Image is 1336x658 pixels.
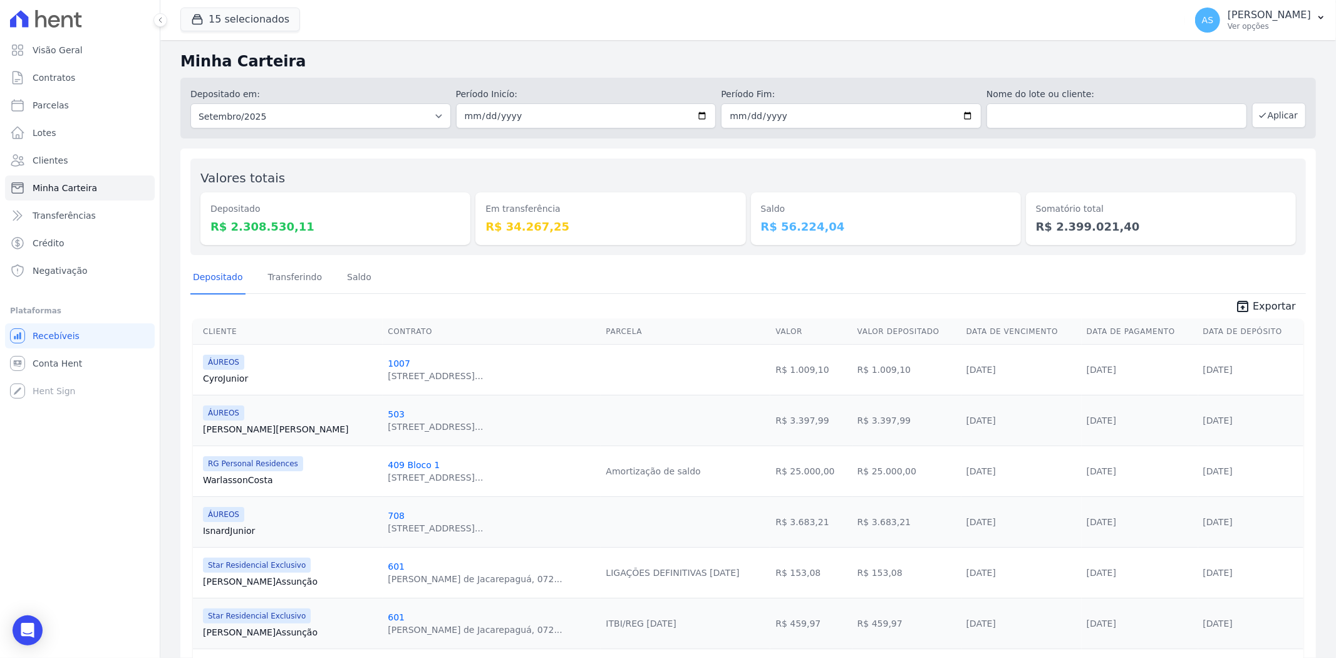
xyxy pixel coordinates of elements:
a: [PERSON_NAME]Assunção [203,575,378,588]
td: R$ 3.683,21 [770,496,852,547]
td: R$ 25.000,00 [770,446,852,496]
td: R$ 3.397,99 [770,395,852,446]
span: Lotes [33,127,56,139]
a: Contratos [5,65,155,90]
dt: Saldo [761,202,1011,216]
div: Plataformas [10,303,150,318]
div: [STREET_ADDRESS]... [388,420,483,433]
dd: R$ 2.399.021,40 [1036,218,1286,235]
span: Contratos [33,71,75,84]
a: [DATE] [1087,365,1116,375]
td: R$ 25.000,00 [852,446,961,496]
a: 601 [388,561,405,572]
a: LIGAÇÕES DEFINITIVAS [DATE] [606,568,739,578]
td: R$ 459,97 [852,598,961,649]
a: Crédito [5,231,155,256]
span: Star Residencial Exclusivo [203,608,311,624]
span: Parcelas [33,99,69,112]
span: Clientes [33,154,68,167]
a: Amortização de saldo [606,466,700,476]
a: [DATE] [1203,415,1233,426]
span: Exportar [1253,299,1296,314]
a: Recebíveis [5,323,155,348]
a: [DATE] [1203,466,1233,476]
th: Data de Vencimento [961,319,1082,345]
dd: R$ 2.308.530,11 [210,218,460,235]
td: R$ 1.009,10 [852,344,961,395]
a: Visão Geral [5,38,155,63]
button: 15 selecionados [180,8,300,31]
a: [DATE] [966,365,996,375]
th: Contrato [383,319,601,345]
td: R$ 1.009,10 [770,344,852,395]
a: Depositado [190,262,246,295]
h2: Minha Carteira [180,50,1316,73]
p: Ver opções [1228,21,1311,31]
span: ÁUREOS [203,355,244,370]
a: [DATE] [966,517,996,527]
a: [PERSON_NAME]Assunção [203,626,378,639]
a: [DATE] [1087,517,1116,527]
th: Valor [770,319,852,345]
div: [PERSON_NAME] de Jacarepaguá, 072... [388,624,562,636]
a: [DATE] [1087,415,1116,426]
a: 601 [388,612,405,622]
label: Período Inicío: [456,88,717,101]
a: Negativação [5,258,155,283]
a: Lotes [5,120,155,145]
div: [PERSON_NAME] de Jacarepaguá, 072... [388,573,562,585]
label: Depositado em: [190,89,260,99]
span: Negativação [33,264,88,277]
td: R$ 3.397,99 [852,395,961,446]
th: Data de Depósito [1198,319,1303,345]
div: Open Intercom Messenger [13,615,43,645]
span: ÁUREOS [203,507,244,522]
a: 708 [388,511,405,521]
a: [PERSON_NAME][PERSON_NAME] [203,423,378,436]
label: Valores totais [200,170,285,185]
label: Período Fim: [721,88,981,101]
a: 503 [388,409,405,419]
td: R$ 3.683,21 [852,496,961,547]
a: Transferindo [266,262,325,295]
a: [DATE] [966,415,996,426]
a: [DATE] [966,466,996,476]
a: Saldo [344,262,374,295]
a: [DATE] [1087,619,1116,629]
label: Nome do lote ou cliente: [986,88,1247,101]
td: R$ 153,08 [852,547,961,598]
a: 409 Bloco 1 [388,460,440,470]
a: Conta Hent [5,351,155,376]
span: Recebíveis [33,330,80,342]
span: Transferências [33,209,96,222]
button: AS [PERSON_NAME] Ver opções [1185,3,1336,38]
span: Crédito [33,237,65,249]
th: Parcela [601,319,770,345]
a: [DATE] [1087,466,1116,476]
td: R$ 459,97 [770,598,852,649]
a: Minha Carteira [5,175,155,201]
i: unarchive [1235,299,1250,314]
div: [STREET_ADDRESS]... [388,471,483,484]
a: [DATE] [1203,619,1233,629]
a: 1007 [388,358,410,368]
span: Star Residencial Exclusivo [203,558,311,573]
th: Valor Depositado [852,319,961,345]
th: Data de Pagamento [1082,319,1198,345]
dd: R$ 34.267,25 [485,218,735,235]
a: Parcelas [5,93,155,118]
p: [PERSON_NAME] [1228,9,1311,21]
a: ITBI/REG [DATE] [606,619,676,629]
th: Cliente [193,319,383,345]
td: R$ 153,08 [770,547,852,598]
dt: Somatório total [1036,202,1286,216]
div: [STREET_ADDRESS]... [388,370,483,382]
span: Conta Hent [33,357,82,370]
div: [STREET_ADDRESS]... [388,522,483,535]
dd: R$ 56.224,04 [761,218,1011,235]
span: Visão Geral [33,44,83,56]
a: [DATE] [966,568,996,578]
a: [DATE] [1203,365,1233,375]
span: Minha Carteira [33,182,97,194]
span: AS [1202,16,1213,24]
